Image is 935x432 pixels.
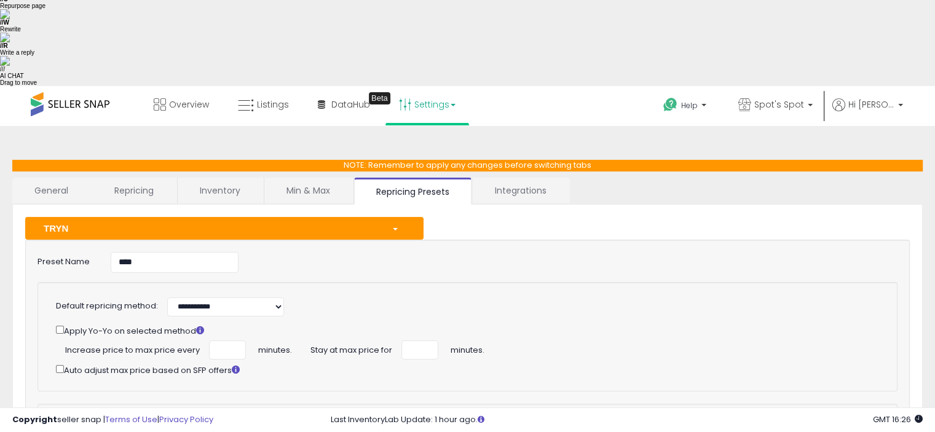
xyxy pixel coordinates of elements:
[92,178,176,203] a: Repricing
[56,363,875,377] div: Auto adjust max price based on SFP offers
[309,86,379,123] a: DataHub
[354,178,471,205] a: Repricing Presets
[12,414,213,426] div: seller snap | |
[65,340,200,356] span: Increase price to max price every
[229,86,298,123] a: Listings
[369,92,390,104] div: Tooltip anchor
[257,98,289,111] span: Listings
[331,98,370,111] span: DataHub
[390,86,465,123] a: Settings
[729,86,822,126] a: Spot's Spot
[848,98,894,111] span: Hi [PERSON_NAME]
[12,160,923,171] p: NOTE: Remember to apply any changes before switching tabs
[178,178,262,203] a: Inventory
[12,414,57,425] strong: Copyright
[144,86,218,123] a: Overview
[25,217,424,240] button: TRYN
[12,178,91,203] a: General
[331,414,923,426] div: Last InventoryLab Update: 1 hour ago.
[28,252,101,268] label: Preset Name
[663,97,678,112] i: Get Help
[478,415,484,423] i: Click here to read more about un-synced listings.
[451,340,484,356] span: minutes.
[56,323,875,337] div: Apply Yo-Yo on selected method
[653,88,719,126] a: Help
[169,98,209,111] span: Overview
[832,98,903,126] a: Hi [PERSON_NAME]
[681,100,698,111] span: Help
[105,414,157,425] a: Terms of Use
[264,178,352,203] a: Min & Max
[310,340,392,356] span: Stay at max price for
[56,300,158,312] label: Default repricing method:
[473,178,569,203] a: Integrations
[159,414,213,425] a: Privacy Policy
[258,340,292,356] span: minutes.
[34,222,382,235] div: TRYN
[754,98,804,111] span: Spot's Spot
[873,414,923,425] span: 2025-09-11 16:26 GMT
